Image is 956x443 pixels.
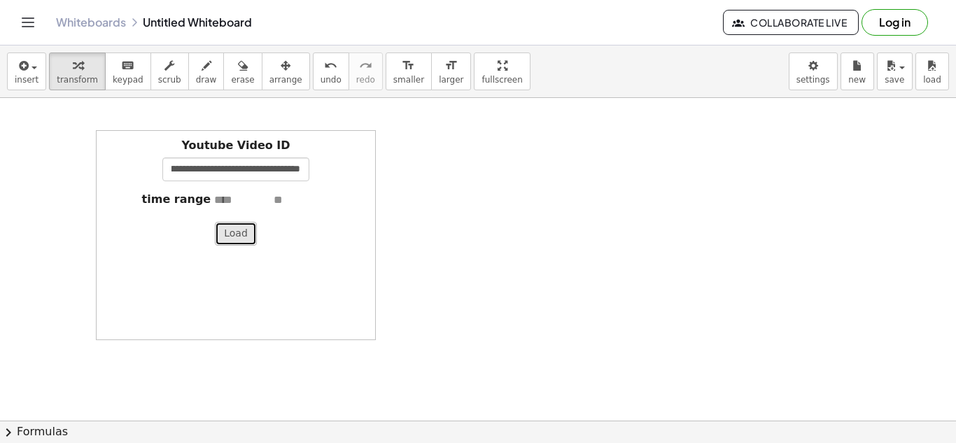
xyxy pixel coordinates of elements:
[262,52,310,90] button: arrange
[393,75,424,85] span: smaller
[56,15,126,29] a: Whiteboards
[321,75,342,85] span: undo
[158,75,181,85] span: scrub
[57,75,98,85] span: transform
[7,52,46,90] button: insert
[17,11,39,34] button: Toggle navigation
[481,75,522,85] span: fullscreen
[431,52,471,90] button: format_sizelarger
[923,75,941,85] span: load
[386,52,432,90] button: format_sizesmaller
[231,75,254,85] span: erase
[841,52,874,90] button: new
[915,52,949,90] button: load
[474,52,530,90] button: fullscreen
[49,52,106,90] button: transform
[121,57,134,74] i: keyboard
[848,75,866,85] span: new
[215,222,257,246] button: Load
[188,52,225,90] button: draw
[196,75,217,85] span: draw
[723,10,859,35] button: Collaborate Live
[181,138,290,154] label: Youtube Video ID
[349,52,383,90] button: redoredo
[142,192,211,208] label: time range
[402,57,415,74] i: format_size
[789,52,838,90] button: settings
[113,75,143,85] span: keypad
[324,57,337,74] i: undo
[223,52,262,90] button: erase
[885,75,904,85] span: save
[735,16,847,29] span: Collaborate Live
[313,52,349,90] button: undoundo
[359,57,372,74] i: redo
[444,57,458,74] i: format_size
[862,9,928,36] button: Log in
[796,75,830,85] span: settings
[877,52,913,90] button: save
[150,52,189,90] button: scrub
[15,75,38,85] span: insert
[439,75,463,85] span: larger
[105,52,151,90] button: keyboardkeypad
[269,75,302,85] span: arrange
[356,75,375,85] span: redo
